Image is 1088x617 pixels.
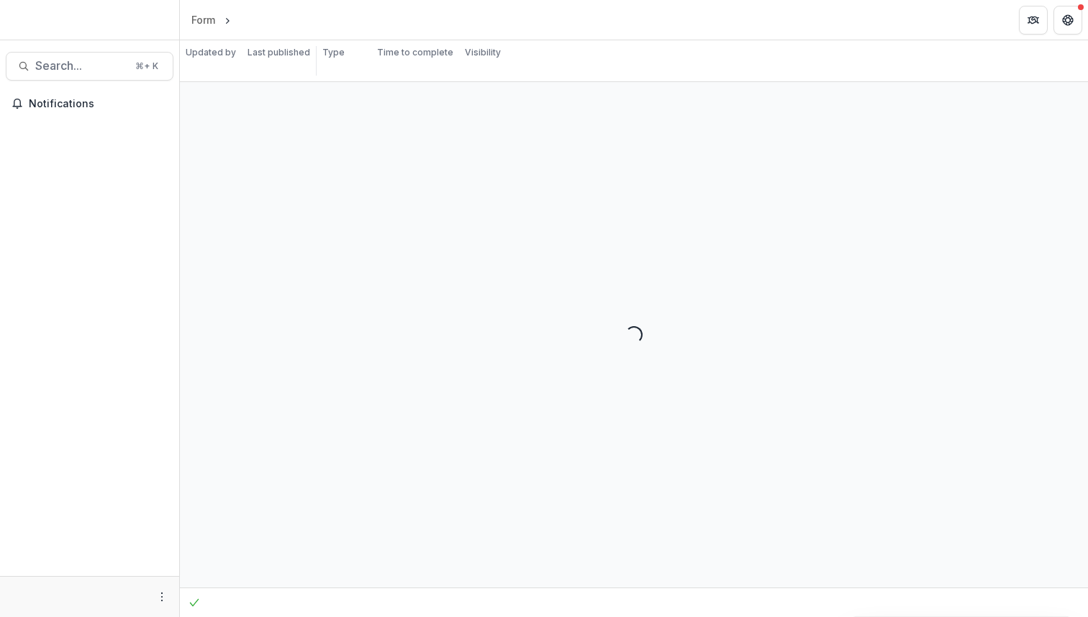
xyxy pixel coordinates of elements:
span: Notifications [29,98,168,110]
p: Visibility [465,46,501,59]
a: Form [186,9,221,30]
span: Search... [35,59,127,73]
button: Search... [6,52,173,81]
button: Partners [1019,6,1048,35]
div: Form [191,12,215,27]
p: Updated by [186,46,236,59]
button: Get Help [1053,6,1082,35]
div: ⌘ + K [132,58,161,74]
button: More [153,588,171,605]
p: Time to complete [377,46,453,59]
p: Type [322,46,345,59]
p: Last published [248,46,310,59]
button: Notifications [6,92,173,115]
nav: breadcrumb [186,9,295,30]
